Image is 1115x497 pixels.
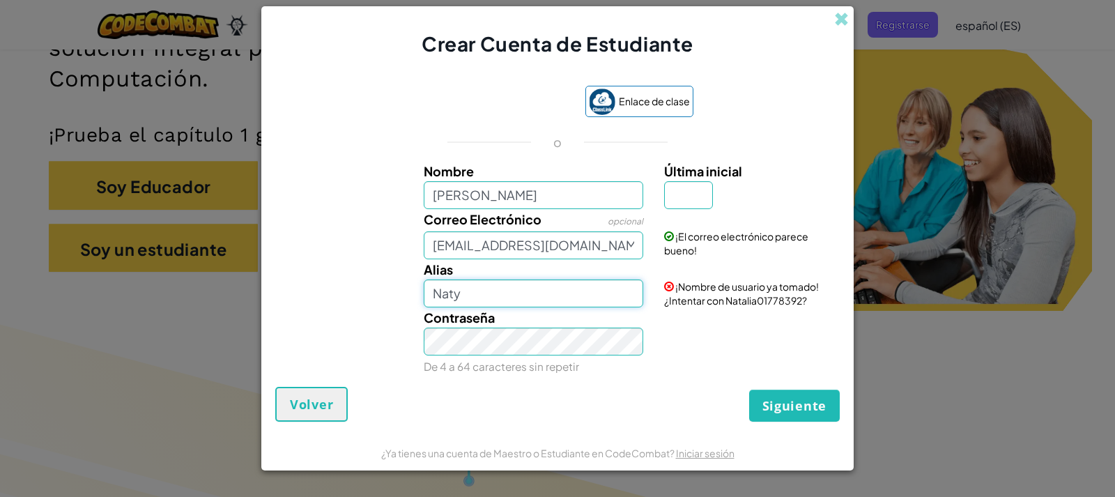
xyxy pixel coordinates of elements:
font: Contraseña [424,309,495,326]
font: opcional [608,216,643,227]
font: Volver [290,396,333,413]
font: Siguiente [762,397,826,414]
font: Nombre [424,163,474,179]
iframe: Botón de acceso con Google [415,88,578,118]
font: o [553,134,562,150]
img: classlink-logo-small.png [589,89,615,115]
font: ¡El correo electrónico parece bueno! [664,230,808,257]
button: Volver [275,387,348,422]
font: Alias [424,261,453,277]
a: Iniciar sesión [676,447,735,459]
font: Correo Electrónico [424,211,541,227]
font: Crear Cuenta de Estudiante [422,31,693,56]
font: Enlace de clase [619,95,690,107]
font: Última inicial [664,163,742,179]
font: ¿Ya tienes una cuenta de Maestro o Estudiante en CodeCombat? [381,447,675,459]
button: Siguiente [749,390,840,422]
font: De 4 a 64 caracteres sin repetir [424,360,579,373]
font: ¡Nombre de usuario ya tomado! ¿Intentar con Natalia01778392? [664,280,819,307]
